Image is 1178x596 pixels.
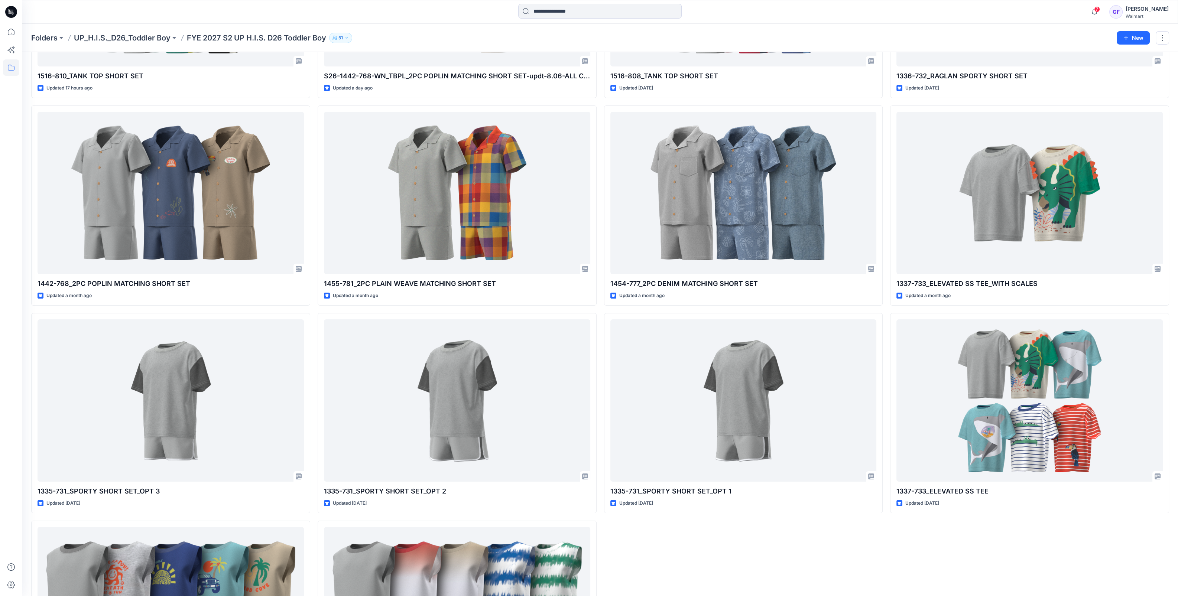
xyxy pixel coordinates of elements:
p: 1336-732_RAGLAN SPORTY SHORT SET [896,71,1163,81]
p: S26-1442-768-WN_TBPL_2PC POPLIN MATCHING SHORT SET-updt-8.06-ALL CLWY [324,71,590,81]
p: Updated a month ago [46,292,92,300]
p: 1335-731_SPORTY SHORT SET_OPT 3 [38,486,304,496]
button: New [1117,31,1150,45]
p: Updated a day ago [333,84,373,92]
a: 1335-731_SPORTY SHORT SET_OPT 3 [38,319,304,482]
p: Updated a month ago [333,292,378,300]
a: UP_H.I.S._D26_Toddler Boy [74,33,171,43]
p: 1335-731_SPORTY SHORT SET_OPT 1 [610,486,877,496]
p: 1337-733_ELEVATED SS TEE_WITH SCALES [896,279,1163,289]
p: Updated [DATE] [905,499,939,507]
p: Updated [DATE] [619,84,653,92]
a: 1442-768_2PC POPLIN MATCHING SHORT SET [38,112,304,274]
p: Updated [DATE] [333,499,367,507]
div: [PERSON_NAME] [1126,4,1169,13]
p: 1335-731_SPORTY SHORT SET_OPT 2 [324,486,590,496]
p: 1516-808_TANK TOP SHORT SET [610,71,877,81]
a: 1335-731_SPORTY SHORT SET_OPT 2 [324,319,590,482]
p: Updated [DATE] [619,499,653,507]
button: 51 [329,33,352,43]
p: 1337-733_ELEVATED SS TEE [896,486,1163,496]
div: Walmart [1126,13,1169,19]
a: 1337-733_ELEVATED SS TEE [896,319,1163,482]
a: 1335-731_SPORTY SHORT SET_OPT 1 [610,319,877,482]
p: FYE 2027 S2 UP H.I.S. D26 Toddler Boy [187,33,326,43]
p: Updated [DATE] [46,499,80,507]
a: 1455-781_2PC PLAIN WEAVE MATCHING SHORT SET [324,112,590,274]
p: Updated [DATE] [905,84,939,92]
p: 1454-777_2PC DENIM MATCHING SHORT SET [610,279,877,289]
p: 1442-768_2PC POPLIN MATCHING SHORT SET [38,279,304,289]
a: 1454-777_2PC DENIM MATCHING SHORT SET [610,112,877,274]
p: Updated a month ago [619,292,665,300]
p: 51 [338,34,343,42]
p: 1455-781_2PC PLAIN WEAVE MATCHING SHORT SET [324,279,590,289]
a: 1337-733_ELEVATED SS TEE_WITH SCALES [896,112,1163,274]
a: Folders [31,33,58,43]
p: Updated 17 hours ago [46,84,93,92]
span: 7 [1094,6,1100,12]
p: 1516-810_TANK TOP SHORT SET [38,71,304,81]
div: GF [1109,5,1123,19]
p: Updated a month ago [905,292,951,300]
